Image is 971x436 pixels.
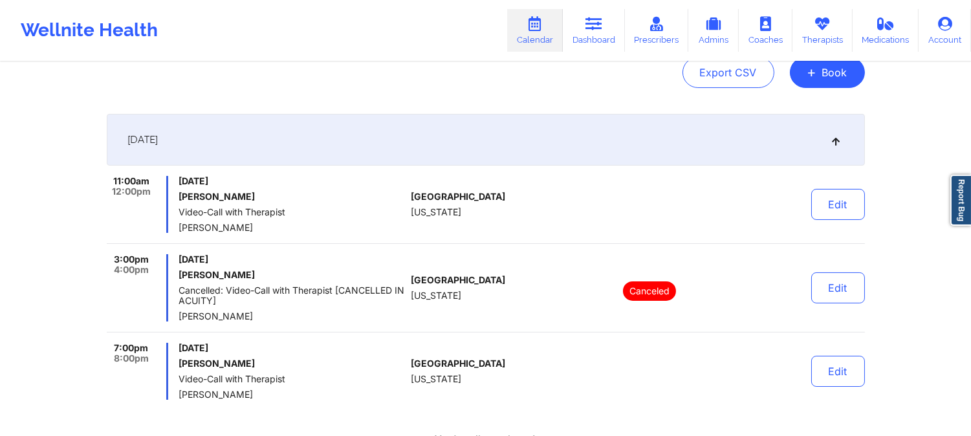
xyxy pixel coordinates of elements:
[919,9,971,52] a: Account
[179,176,406,186] span: [DATE]
[128,133,158,146] span: [DATE]
[114,343,148,353] span: 7:00pm
[950,175,971,226] a: Report Bug
[179,223,406,233] span: [PERSON_NAME]
[114,353,149,364] span: 8:00pm
[411,358,505,369] span: [GEOGRAPHIC_DATA]
[179,358,406,369] h6: [PERSON_NAME]
[739,9,792,52] a: Coaches
[411,374,461,384] span: [US_STATE]
[811,272,865,303] button: Edit
[411,290,461,301] span: [US_STATE]
[853,9,919,52] a: Medications
[411,207,461,217] span: [US_STATE]
[113,176,149,186] span: 11:00am
[179,270,406,280] h6: [PERSON_NAME]
[790,57,865,88] button: +Book
[411,191,505,202] span: [GEOGRAPHIC_DATA]
[807,69,817,76] span: +
[179,343,406,353] span: [DATE]
[811,189,865,220] button: Edit
[179,311,406,322] span: [PERSON_NAME]
[179,191,406,202] h6: [PERSON_NAME]
[682,57,774,88] button: Export CSV
[179,207,406,217] span: Video-Call with Therapist
[114,265,149,275] span: 4:00pm
[792,9,853,52] a: Therapists
[179,389,406,400] span: [PERSON_NAME]
[179,374,406,384] span: Video-Call with Therapist
[623,281,676,301] p: Canceled
[811,356,865,387] button: Edit
[625,9,689,52] a: Prescribers
[114,254,149,265] span: 3:00pm
[507,9,563,52] a: Calendar
[112,186,151,197] span: 12:00pm
[563,9,625,52] a: Dashboard
[411,275,505,285] span: [GEOGRAPHIC_DATA]
[179,254,406,265] span: [DATE]
[179,285,406,306] span: Cancelled: Video-Call with Therapist [CANCELLED IN ACUITY]
[688,9,739,52] a: Admins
